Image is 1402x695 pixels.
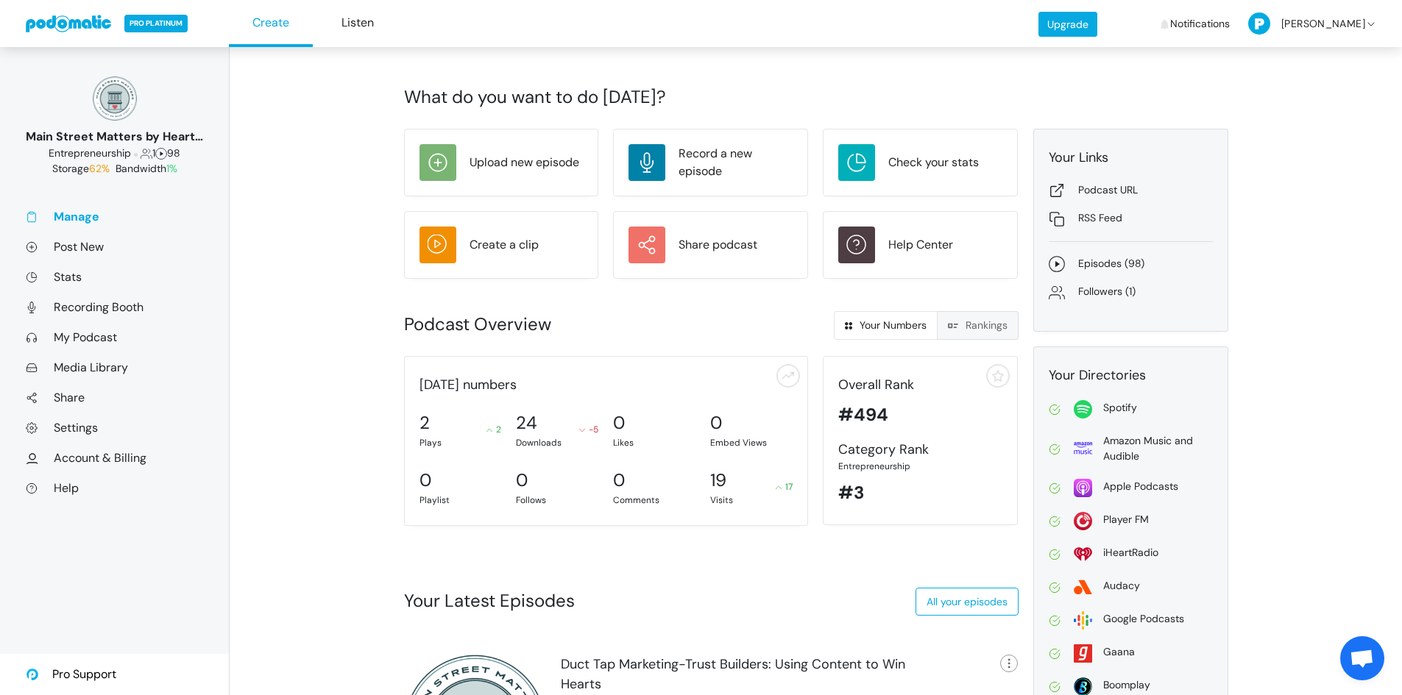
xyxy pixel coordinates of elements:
span: 62% [89,162,110,175]
a: Rankings [937,311,1019,340]
a: Audacy [1049,578,1213,596]
div: #494 [838,402,1002,428]
a: Podcast URL [1049,182,1213,199]
div: 0 [710,410,722,436]
div: Entrepreneurship [838,460,1002,473]
a: Apple Podcasts [1049,479,1213,497]
a: Upload new episode [419,144,584,181]
a: Post New [26,239,203,254]
div: Record a new episode [679,145,793,180]
div: -5 [579,423,598,436]
img: google-2dbf3626bd965f54f93204bbf7eeb1470465527e396fa5b4ad72d911f40d0c40.svg [1074,611,1092,630]
img: spotify-814d7a4412f2fa8a87278c8d4c03771221523d6a641bdc26ea993aaf80ac4ffe.svg [1074,400,1092,418]
div: 0 [613,410,625,436]
div: 0 [613,467,625,493]
div: 1 98 [26,146,203,161]
div: Player FM [1103,512,1149,527]
div: Follows [516,493,598,507]
div: 0 [516,467,528,493]
img: i_heart_radio-0fea502c98f50158959bea423c94b18391c60ffcc3494be34c3ccd60b54f1ade.svg [1074,545,1092,563]
a: Create a clip [419,227,584,263]
a: RSS Feed [1049,210,1213,227]
div: Main Street Matters by Heart on [GEOGRAPHIC_DATA] [26,128,203,146]
div: iHeartRadio [1103,545,1158,560]
a: Media Library [26,360,203,375]
div: Check your stats [888,154,979,171]
div: Amazon Music and Audible [1103,433,1213,464]
a: Record a new episode [629,144,793,181]
a: Account & Billing [26,450,203,466]
div: Apple Podcasts [1103,479,1178,494]
a: Check your stats [838,144,1002,181]
a: Amazon Music and Audible [1049,433,1213,464]
a: Share podcast [629,227,793,263]
div: Upload new episode [470,154,579,171]
a: Help Center [838,227,1002,263]
a: Share [26,390,203,405]
span: [PERSON_NAME] [1281,2,1365,46]
div: Downloads [516,436,598,449]
div: Your Directories [1049,366,1213,385]
img: apple-26106266178e1f815f76c7066005aa6211188c2910869e7447b8cdd3a6512788.svg [1074,479,1092,497]
div: Comments [613,493,695,507]
span: Bandwidth [116,162,177,175]
div: Audacy [1103,578,1140,594]
div: 0 [419,467,431,493]
div: Podcast Overview [404,311,704,338]
div: Plays [419,436,502,449]
div: #3 [838,480,1002,506]
a: Google Podcasts [1049,611,1213,630]
div: Boomplay [1103,677,1150,693]
a: Spotify [1049,400,1213,418]
img: gaana-acdc428d6f3a8bcf3dfc61bc87d1a5ed65c1dda5025f5609f03e44ab3dd96560.svg [1074,644,1092,663]
div: Create a clip [470,236,539,254]
span: Notifications [1170,2,1230,46]
span: Episodes [155,146,167,160]
a: Episodes (98) [1049,256,1213,272]
div: Spotify [1103,400,1137,416]
span: PRO PLATINUM [124,15,188,32]
div: 2 [486,423,501,436]
img: audacy-5d0199fadc8dc77acc7c395e9e27ef384d0cbdead77bf92d3603ebf283057071.svg [1074,578,1092,596]
div: Embed Views [710,436,793,449]
div: Help Center [888,236,953,254]
div: Overall Rank [838,375,1002,395]
div: Gaana [1103,644,1135,660]
img: player_fm-2f731f33b7a5920876a6a59fec1291611fade0905d687326e1933154b96d4679.svg [1074,512,1092,530]
div: Category Rank [838,440,1002,460]
a: Your Numbers [834,311,938,340]
div: 2 [419,410,430,436]
a: Create [229,1,313,47]
div: Likes [613,436,695,449]
img: 150x150_17130234.png [93,76,137,121]
div: Your Latest Episodes [404,588,575,614]
a: All your episodes [916,588,1019,616]
a: iHeartRadio [1049,545,1213,563]
a: Player FM [1049,512,1213,530]
div: Google Podcasts [1103,611,1184,627]
a: Help [26,480,203,496]
img: amazon-69639c57110a651e716f65801135d36e6b1b779905beb0b1c95e1d99d62ebab9.svg [1074,439,1092,457]
a: Pro Support [26,654,116,695]
div: Duct Tap Marketing-Trust Builders: Using Content to Win Hearts [561,655,913,694]
div: [DATE] numbers [412,375,801,395]
a: Manage [26,209,203,224]
div: Playlist [419,493,502,507]
a: Recording Booth [26,299,203,315]
a: Settings [26,420,203,435]
a: Upgrade [1038,12,1097,37]
div: Share podcast [679,236,757,254]
a: My Podcast [26,329,203,345]
span: Business: Entrepreneurship [49,146,131,160]
div: 17 [776,480,793,493]
span: Storage [52,162,113,175]
div: Your Links [1049,148,1213,168]
div: What do you want to do [DATE]? [404,84,1228,110]
span: 1% [166,162,177,175]
span: Followers [141,146,152,160]
a: Followers (1) [1049,284,1213,300]
a: Listen [316,1,400,47]
div: Visits [710,493,793,507]
a: Stats [26,269,203,285]
a: Open chat [1340,636,1384,680]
